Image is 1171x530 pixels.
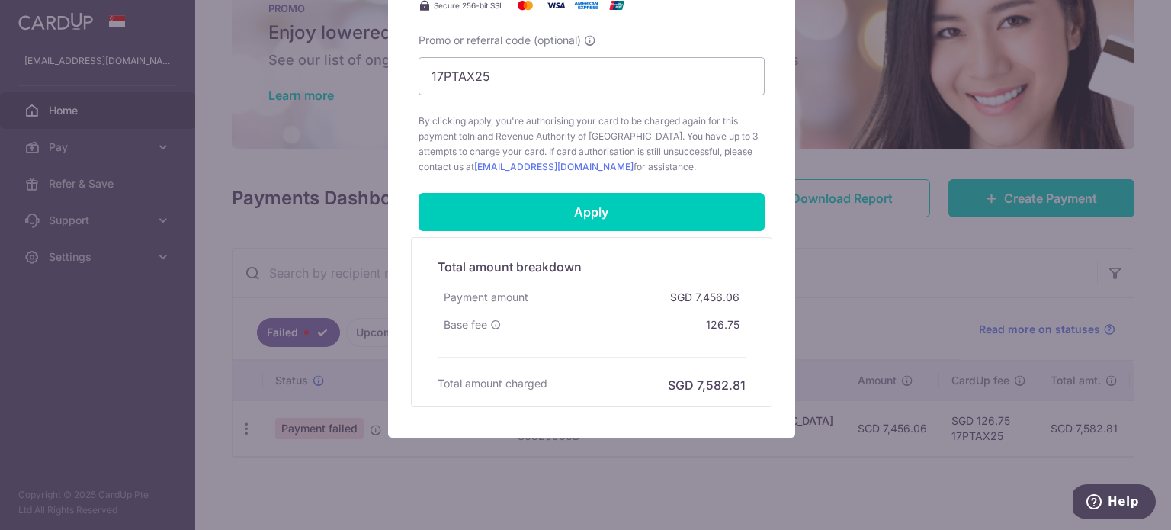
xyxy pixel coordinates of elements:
div: SGD 7,456.06 [664,284,746,311]
span: Inland Revenue Authority of [GEOGRAPHIC_DATA] [467,130,682,142]
h5: Total amount breakdown [438,258,746,276]
div: 126.75 [700,311,746,339]
div: Payment amount [438,284,534,311]
a: [EMAIL_ADDRESS][DOMAIN_NAME] [474,161,634,172]
h6: Total amount charged [438,376,547,391]
span: Promo or referral code (optional) [419,33,581,48]
span: By clicking apply, you're authorising your card to be charged again for this payment to . You hav... [419,114,765,175]
iframe: Opens a widget where you can find more information [1073,484,1156,522]
span: Base fee [444,317,487,332]
h6: SGD 7,582.81 [668,376,746,394]
input: Apply [419,193,765,231]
